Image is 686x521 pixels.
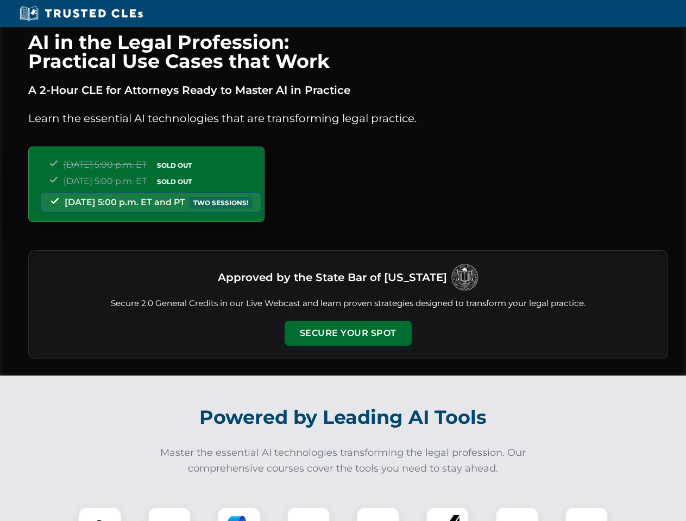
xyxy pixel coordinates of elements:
h1: AI in the Legal Profession: Practical Use Cases that Work [28,33,668,71]
span: [DATE] 5:00 p.m. ET [64,176,147,186]
span: SOLD OUT [153,176,196,187]
p: Master the essential AI technologies transforming the legal profession. Our comprehensive courses... [153,445,533,476]
span: [DATE] 5:00 p.m. ET [64,160,147,170]
span: SOLD OUT [153,160,196,171]
p: Secure 2.0 General Credits in our Live Webcast and learn proven strategies designed to transform ... [42,297,654,310]
button: Secure Your Spot [285,321,412,346]
h2: Powered by Leading AI Tools [42,398,644,436]
p: A 2-Hour CLE for Attorneys Ready to Master AI in Practice [28,81,668,99]
img: Trusted CLEs [16,5,146,22]
img: Logo [451,264,479,291]
h3: Approved by the State Bar of [US_STATE] [218,268,447,287]
p: Learn the essential AI technologies that are transforming legal practice. [28,110,668,127]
